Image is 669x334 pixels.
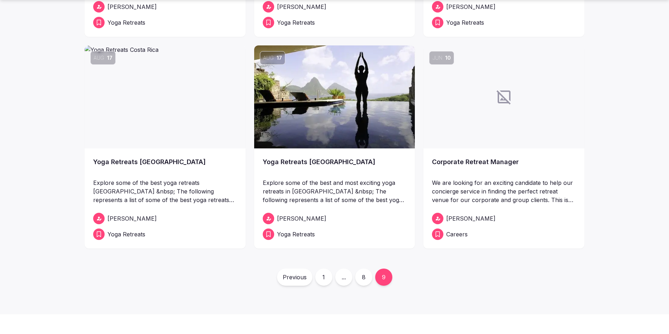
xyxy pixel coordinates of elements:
span: [PERSON_NAME] [446,3,496,11]
span: 17 [107,54,112,62]
a: [PERSON_NAME] [432,213,576,224]
a: [PERSON_NAME] [263,213,407,224]
a: [PERSON_NAME] [263,1,407,13]
span: Yoga Retreats [107,230,145,239]
a: Jun10 [423,45,584,148]
a: [PERSON_NAME] [432,1,576,13]
span: Yoga Retreats [277,18,315,27]
p: Explore some of the best and most exciting yoga retreats in [GEOGRAPHIC_DATA] &nbsp; The followin... [263,178,407,204]
span: [PERSON_NAME] [446,214,496,223]
a: Yoga Retreats [432,17,576,28]
a: Yoga Retreats [263,17,407,28]
span: Careers [446,230,468,239]
p: We are looking for an exciting candidate to help our concierge service in finding the perfect ret... [432,178,576,204]
a: Aug17 [254,45,415,148]
span: Yoga Retreats [446,18,484,27]
a: [PERSON_NAME] [93,1,237,13]
a: Yoga Retreats [93,229,237,240]
a: Previous [277,269,312,286]
span: Yoga Retreats [107,18,145,27]
a: Yoga Retreats [GEOGRAPHIC_DATA] [93,157,237,177]
a: 8 [355,269,372,286]
span: 10 [445,54,451,62]
span: [PERSON_NAME] [277,214,326,223]
a: 1 [315,269,332,286]
span: 17 [277,54,282,62]
p: Explore some of the best yoga retreats [GEOGRAPHIC_DATA] &nbsp; The following represents a list o... [93,178,237,204]
a: Yoga Retreats [GEOGRAPHIC_DATA] [263,157,407,177]
a: Corporate Retreat Manager [432,157,576,177]
img: Yoga Retreats Bali [254,45,415,148]
span: Yoga Retreats [277,230,315,239]
a: Careers [432,229,576,240]
a: Aug17 [85,45,246,148]
a: [PERSON_NAME] [93,213,237,224]
span: Aug [94,54,104,62]
a: Yoga Retreats [263,229,407,240]
span: Aug [263,54,274,62]
span: Jun [432,54,442,62]
span: [PERSON_NAME] [107,214,157,223]
span: [PERSON_NAME] [107,3,157,11]
a: Yoga Retreats [93,17,237,28]
span: [PERSON_NAME] [277,3,326,11]
img: Yoga Retreats Costa Rica [85,45,246,148]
